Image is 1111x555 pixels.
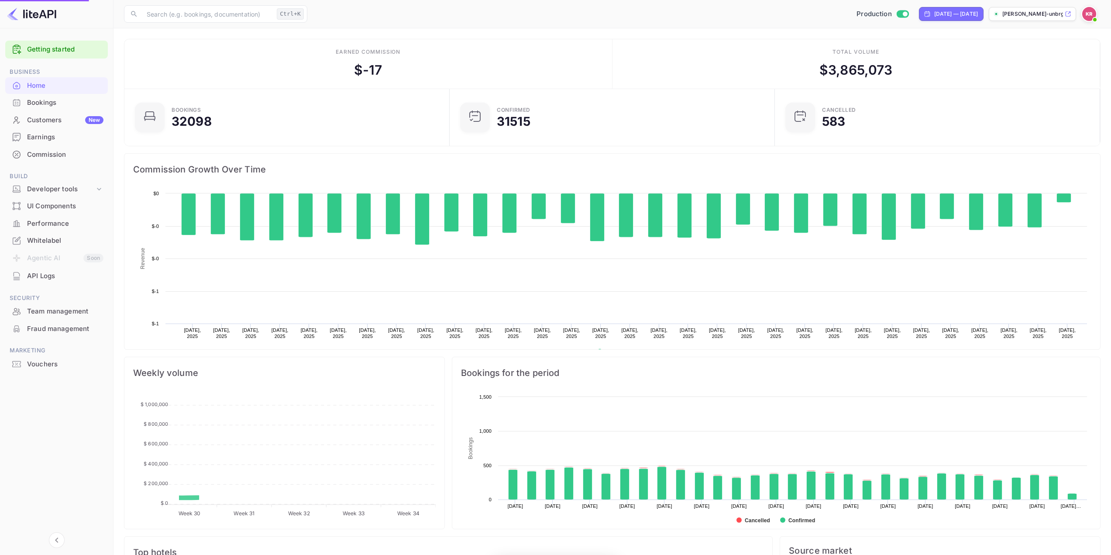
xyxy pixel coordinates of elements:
text: [DATE] [694,503,710,509]
a: Home [5,77,108,93]
button: Collapse navigation [49,532,65,548]
img: Kobus Roux [1082,7,1096,21]
text: [DATE] [880,503,896,509]
div: 583 [822,115,845,128]
text: [DATE], 2025 [272,327,289,339]
text: [DATE] [582,503,598,509]
tspan: Week 31 [234,510,255,517]
div: Whitelabel [27,236,103,246]
text: [DATE]… [1061,503,1081,509]
tspan: $ 0 [161,500,168,506]
text: [DATE] [918,503,933,509]
text: [DATE], 2025 [563,327,580,339]
div: Team management [27,307,103,317]
div: Earnings [27,132,103,142]
span: Marketing [5,346,108,355]
text: [DATE], 2025 [971,327,988,339]
a: Whitelabel [5,232,108,248]
text: Revenue [605,349,628,355]
div: Team management [5,303,108,320]
a: Team management [5,303,108,319]
a: Getting started [27,45,103,55]
div: 31515 [497,115,530,128]
text: [DATE] [843,503,859,509]
tspan: $ 200,000 [144,480,168,486]
img: LiteAPI logo [7,7,56,21]
div: Commission [27,150,103,160]
text: [DATE], 2025 [650,327,667,339]
span: Commission Growth Over Time [133,162,1091,176]
div: Fraud management [27,324,103,334]
input: Search (e.g. bookings, documentation) [141,5,273,23]
text: [DATE], 2025 [242,327,259,339]
a: Performance [5,215,108,231]
text: [DATE] [731,503,747,509]
a: CustomersNew [5,112,108,128]
span: Bookings for the period [461,366,1091,380]
text: $0 [153,191,159,196]
text: Revenue [140,248,146,269]
text: [DATE], 2025 [1030,327,1047,339]
text: $-1 [152,321,159,326]
tspan: Week 34 [397,510,420,517]
text: [DATE], 2025 [359,327,376,339]
text: [DATE] [619,503,635,509]
text: [DATE], 2025 [884,327,901,339]
a: UI Components [5,198,108,214]
tspan: $ 600,000 [144,441,168,447]
text: [DATE], 2025 [709,327,726,339]
div: Home [27,81,103,91]
text: 1,000 [479,428,492,434]
div: Total volume [832,48,879,56]
text: [DATE] [657,503,672,509]
p: [PERSON_NAME]-unbrg.[PERSON_NAME]... [1002,10,1063,18]
a: Vouchers [5,356,108,372]
div: Developer tools [27,184,95,194]
a: Commission [5,146,108,162]
text: [DATE], 2025 [855,327,872,339]
tspan: $ 400,000 [144,461,168,467]
text: [DATE] [768,503,784,509]
text: [DATE] [508,503,523,509]
tspan: $ 800,000 [144,421,168,427]
div: $ 3,865,073 [819,60,893,80]
div: Performance [27,219,103,229]
span: Business [5,67,108,77]
text: [DATE], 2025 [184,327,201,339]
div: Confirmed [497,107,530,113]
text: [DATE] [1029,503,1045,509]
a: API Logs [5,268,108,284]
text: [DATE], 2025 [417,327,434,339]
text: [DATE], 2025 [447,327,464,339]
div: [DATE] — [DATE] [934,10,978,18]
div: API Logs [27,271,103,281]
tspan: $ 1,000,000 [141,401,169,407]
text: [DATE] [806,503,822,509]
text: [DATE], 2025 [826,327,843,339]
tspan: Week 33 [343,510,365,517]
text: [DATE], 2025 [388,327,405,339]
text: 500 [483,463,492,468]
div: CANCELLED [822,107,856,113]
text: [DATE], 2025 [213,327,230,339]
text: [DATE], 2025 [621,327,638,339]
div: Customers [27,115,103,125]
text: $-1 [152,289,159,294]
div: Vouchers [27,359,103,369]
div: Vouchers [5,356,108,373]
div: Developer tools [5,182,108,197]
text: [DATE], 2025 [738,327,755,339]
text: [DATE], 2025 [1001,327,1018,339]
div: UI Components [5,198,108,215]
div: Switch to Sandbox mode [853,9,912,19]
text: $-0 [152,256,159,261]
div: Bookings [5,94,108,111]
text: [DATE], 2025 [592,327,609,339]
div: New [85,116,103,124]
div: Bookings [172,107,201,113]
div: Earnings [5,129,108,146]
div: 32098 [172,115,212,128]
div: Commission [5,146,108,163]
text: Bookings [468,437,474,459]
div: API Logs [5,268,108,285]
